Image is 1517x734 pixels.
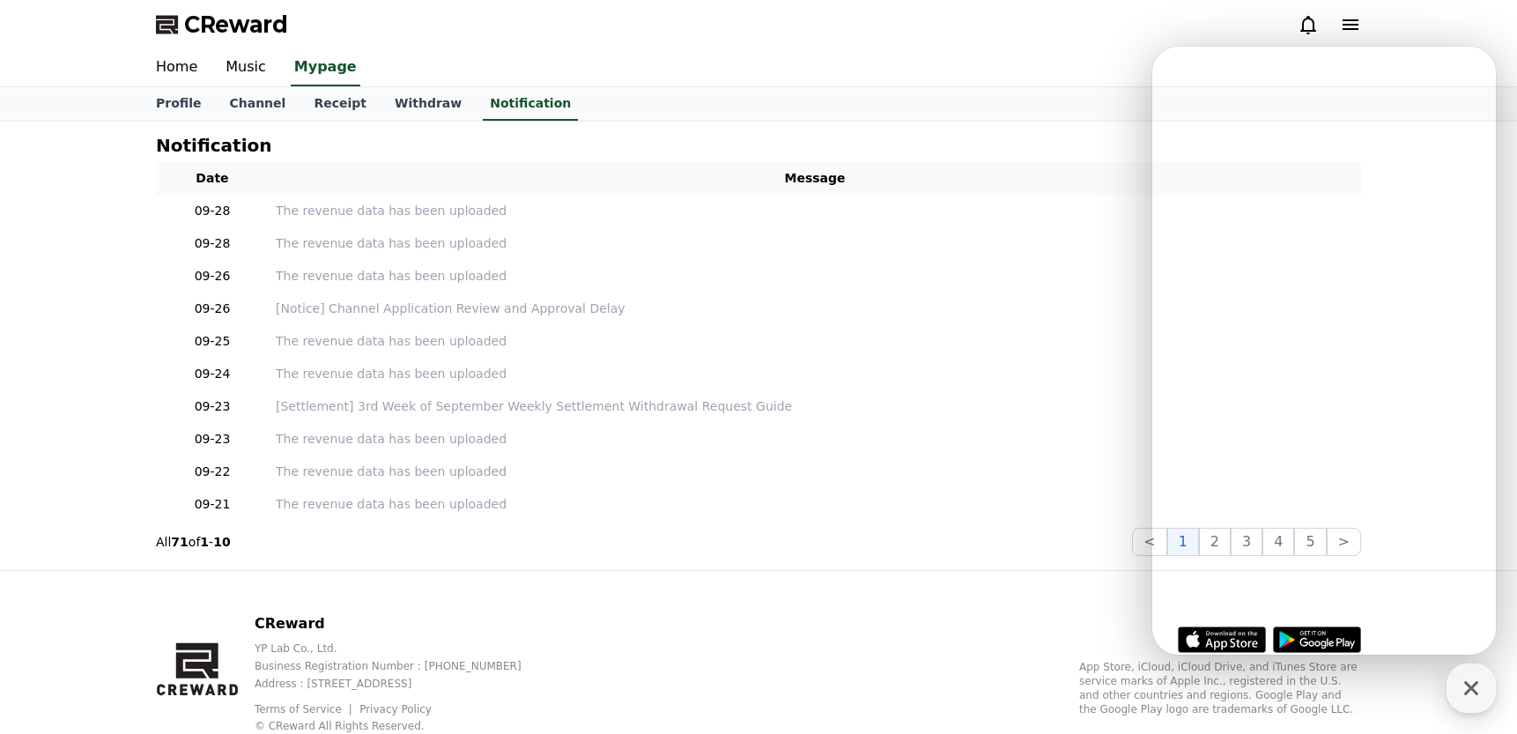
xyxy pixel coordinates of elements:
[255,677,550,691] p: Address : [STREET_ADDRESS]
[142,49,211,86] a: Home
[1079,660,1361,716] p: App Store, iCloud, iCloud Drive, and iTunes Store are service marks of Apple Inc., registered in ...
[163,463,262,481] p: 09-22
[381,87,476,121] a: Withdraw
[276,202,1354,220] a: The revenue data has been uploaded
[276,365,1354,383] a: The revenue data has been uploaded
[184,11,288,39] span: CReward
[211,49,280,86] a: Music
[269,162,1361,195] th: Message
[291,49,360,86] a: Mypage
[1152,47,1496,655] iframe: Channel chat
[276,234,1354,253] a: The revenue data has been uploaded
[163,397,262,416] p: 09-23
[142,87,215,121] a: Profile
[276,430,1354,449] a: The revenue data has been uploaded
[255,613,550,634] p: CReward
[215,87,300,121] a: Channel
[200,535,209,549] strong: 1
[163,202,262,220] p: 09-28
[156,162,269,195] th: Date
[163,430,262,449] p: 09-23
[156,11,288,39] a: CReward
[255,703,355,715] a: Terms of Service
[213,535,230,549] strong: 10
[276,332,1354,351] a: The revenue data has been uploaded
[276,463,1354,481] a: The revenue data has been uploaded
[156,136,271,155] h4: Notification
[156,533,231,551] p: All of -
[300,87,381,121] a: Receipt
[163,495,262,514] p: 09-21
[163,365,262,383] p: 09-24
[1132,528,1166,556] button: <
[171,535,188,549] strong: 71
[163,332,262,351] p: 09-25
[255,659,550,673] p: Business Registration Number : [PHONE_NUMBER]
[359,703,432,715] a: Privacy Policy
[276,267,1354,285] a: The revenue data has been uploaded
[276,300,1354,318] a: [Notice] Channel Application Review and Approval Delay
[255,719,550,733] p: © CReward All Rights Reserved.
[255,641,550,656] p: YP Lab Co., Ltd.
[276,495,1354,514] a: The revenue data has been uploaded
[163,267,262,285] p: 09-26
[276,397,1354,416] a: [Settlement] 3rd Week of September Weekly Settlement Withdrawal Request Guide
[163,300,262,318] p: 09-26
[163,234,262,253] p: 09-28
[483,87,578,121] a: Notification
